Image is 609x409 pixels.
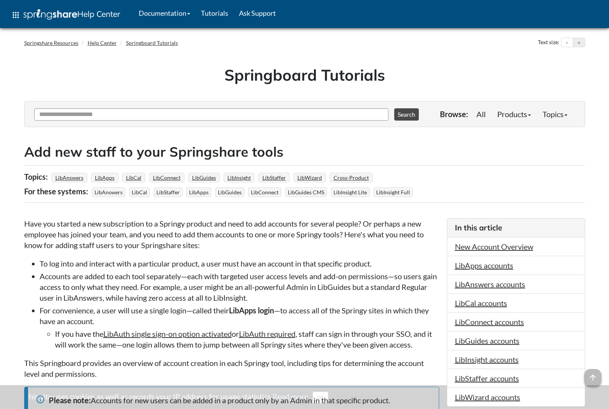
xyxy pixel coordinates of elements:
[455,355,519,364] a: LibInsight accounts
[6,3,126,26] a: apps Help Center
[229,306,274,315] strong: LibApps login
[94,172,116,183] a: LibApps
[331,187,370,197] span: LibInsight Lite
[88,40,117,46] a: Help Center
[561,38,573,47] button: Decrease text size
[103,329,232,338] a: LibAuth single sign-on option activated
[129,187,150,197] span: LibCal
[584,369,601,386] span: arrow_upward
[455,336,519,345] a: LibGuides accounts
[49,396,91,405] strong: Please note:
[455,374,519,383] a: LibStaffer accounts
[24,142,585,161] h2: Add new staff to your Springshare tools
[24,358,439,379] p: This Springboard provides an overview of account creation in each Springy tool, including tips fo...
[40,258,439,269] li: To log into and interact with a particular product, a user must have an account in that specific ...
[24,218,439,250] p: Have you started a new subscription to a Springy product and need to add accounts for several peo...
[77,9,120,19] span: Help Center
[17,391,593,403] div: This site uses cookies as well as records your IP address for usage statistics.
[125,172,143,183] a: LibCal
[455,242,533,251] a: New Account Overview
[491,106,537,122] a: Products
[36,395,431,406] div: Accounts for new users can be added in a product only by an Admin in that specific product.
[471,106,491,122] a: All
[285,187,327,197] span: LibGuides CMS
[584,370,601,379] a: arrow_upward
[36,395,45,404] span: info
[30,64,579,86] h1: Springboard Tutorials
[24,40,78,46] a: Springshare Resources
[455,280,525,289] a: LibAnswers accounts
[54,172,85,183] a: LibAnswers
[40,271,439,303] li: Accounts are added to each tool separately—each with targeted user access levels and add-on permi...
[394,108,419,121] button: Search
[55,328,439,350] li: If you have the or , staff can sign in through your SSO, and it will work the same—one login allo...
[373,187,413,197] span: LibInsight Full
[226,172,252,183] a: LibInsight
[126,40,178,46] a: Springboard Tutorials
[24,184,90,199] div: For these systems:
[455,298,507,308] a: LibCal accounts
[23,9,77,20] img: Springshare
[455,392,520,402] a: LibWizard accounts
[455,222,577,233] h3: In this article
[133,3,196,23] a: Documentation
[296,172,323,183] a: LibWizard
[455,317,524,326] a: LibConnect accounts
[261,172,287,183] a: LibStaffer
[191,172,217,183] a: LibGuides
[455,261,513,270] a: LibApps accounts
[332,172,370,183] a: Cross-Product
[11,10,20,20] span: apps
[440,109,468,119] p: Browse:
[537,106,573,122] a: Topics
[536,38,561,48] div: Text size:
[248,187,281,197] span: LibConnect
[215,187,244,197] span: LibGuides
[186,187,211,197] span: LibApps
[92,187,125,197] span: LibAnswers
[239,329,295,338] a: LibAuth required
[573,38,585,47] button: Increase text size
[152,172,182,183] a: LibConnect
[196,3,234,23] a: Tutorials
[234,3,281,23] a: Ask Support
[40,305,439,350] li: For convenience, a user will use a single login—called their —to access all of the Springy sites ...
[24,169,50,184] div: Topics:
[154,187,183,197] span: LibStaffer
